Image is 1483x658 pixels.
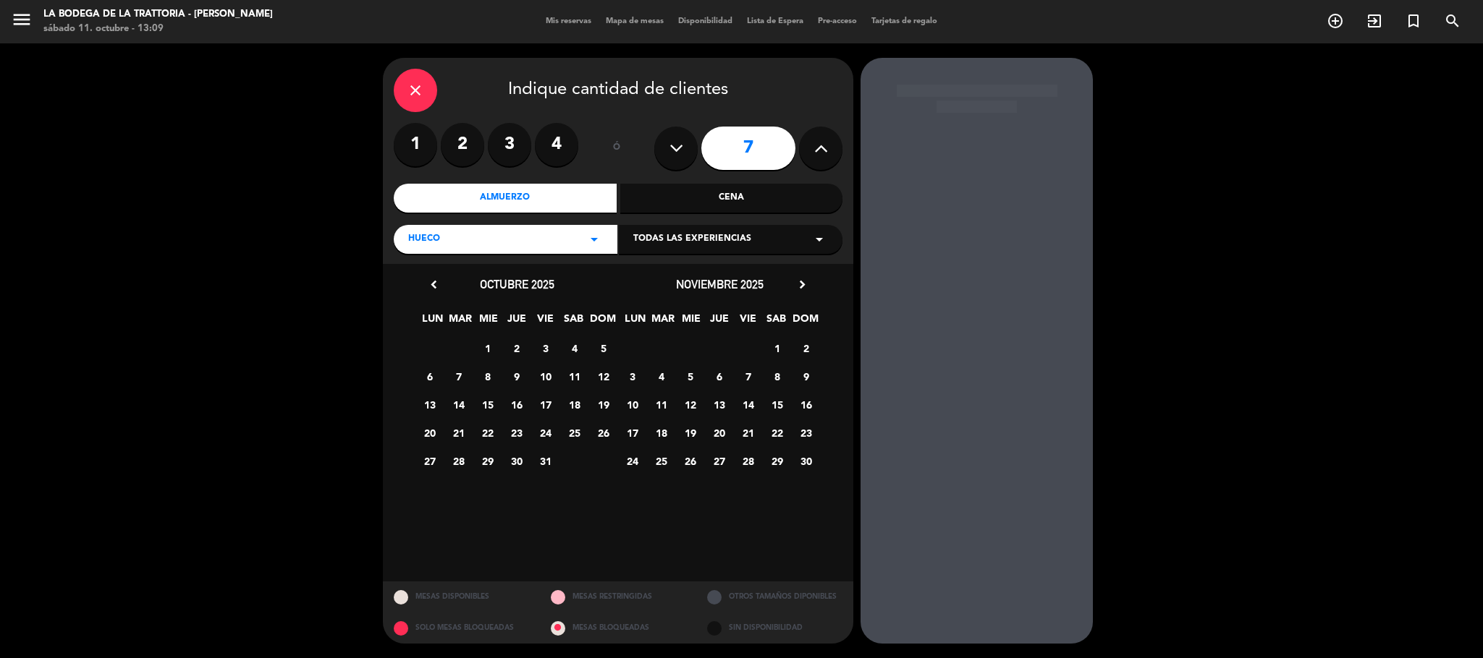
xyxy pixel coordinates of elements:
[633,232,751,247] span: Todas las experiencias
[476,449,500,473] span: 29
[592,336,616,360] span: 5
[795,277,810,292] i: chevron_right
[679,393,703,416] span: 12
[592,421,616,445] span: 26
[736,310,760,334] span: VIE
[621,449,645,473] span: 24
[441,123,484,166] label: 2
[383,581,540,612] div: MESAS DISPONIBLES
[534,449,558,473] span: 31
[766,449,790,473] span: 29
[418,364,442,388] span: 6
[426,277,441,292] i: chevron_left
[505,364,529,388] span: 9
[621,393,645,416] span: 10
[563,393,587,416] span: 18
[476,336,500,360] span: 1
[650,449,674,473] span: 25
[477,310,501,334] span: MIE
[795,393,819,416] span: 16
[505,336,529,360] span: 2
[418,449,442,473] span: 27
[534,393,558,416] span: 17
[476,393,500,416] span: 15
[650,393,674,416] span: 11
[766,393,790,416] span: 15
[650,421,674,445] span: 18
[696,612,853,644] div: SIN DISPONIBILIDAD
[795,336,819,360] span: 2
[407,82,424,99] i: close
[1444,12,1461,30] i: search
[708,364,732,388] span: 6
[505,421,529,445] span: 23
[623,310,647,334] span: LUN
[708,449,732,473] span: 27
[795,421,819,445] span: 23
[563,364,587,388] span: 11
[418,393,442,416] span: 13
[679,421,703,445] span: 19
[447,364,471,388] span: 7
[447,421,471,445] span: 21
[1405,12,1422,30] i: turned_in_not
[737,421,761,445] span: 21
[11,9,33,35] button: menu
[43,7,273,22] div: La Bodega de la Trattoria - [PERSON_NAME]
[621,421,645,445] span: 17
[43,22,273,36] div: sábado 11. octubre - 13:09
[449,310,473,334] span: MAR
[563,421,587,445] span: 25
[447,449,471,473] span: 28
[535,123,578,166] label: 4
[540,581,697,612] div: MESAS RESTRINGIDAS
[538,17,599,25] span: Mis reservas
[708,310,732,334] span: JUE
[766,421,790,445] span: 22
[505,449,529,473] span: 30
[540,612,697,644] div: MESAS BLOQUEADAS
[795,449,819,473] span: 30
[651,310,675,334] span: MAR
[476,364,500,388] span: 8
[586,231,603,248] i: arrow_drop_down
[676,277,764,291] span: noviembre 2025
[708,421,732,445] span: 20
[766,336,790,360] span: 1
[671,17,740,25] span: Disponibilidad
[679,364,703,388] span: 5
[534,364,558,388] span: 10
[394,184,617,213] div: Almuerzo
[593,123,640,174] div: ó
[811,17,864,25] span: Pre-acceso
[592,364,616,388] span: 12
[740,17,811,25] span: Lista de Espera
[394,69,842,112] div: Indique cantidad de clientes
[737,393,761,416] span: 14
[562,310,586,334] span: SAB
[480,277,554,291] span: octubre 2025
[1327,12,1344,30] i: add_circle_outline
[590,310,614,334] span: DOM
[621,364,645,388] span: 3
[418,421,442,445] span: 20
[408,232,440,247] span: Hueco
[764,310,788,334] span: SAB
[505,393,529,416] span: 16
[488,123,531,166] label: 3
[811,231,828,248] i: arrow_drop_down
[383,612,540,644] div: SOLO MESAS BLOQUEADAS
[620,184,843,213] div: Cena
[737,449,761,473] span: 28
[505,310,529,334] span: JUE
[447,393,471,416] span: 14
[534,336,558,360] span: 3
[737,364,761,388] span: 7
[534,421,558,445] span: 24
[795,364,819,388] span: 9
[599,17,671,25] span: Mapa de mesas
[533,310,557,334] span: VIE
[476,421,500,445] span: 22
[592,393,616,416] span: 19
[11,9,33,30] i: menu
